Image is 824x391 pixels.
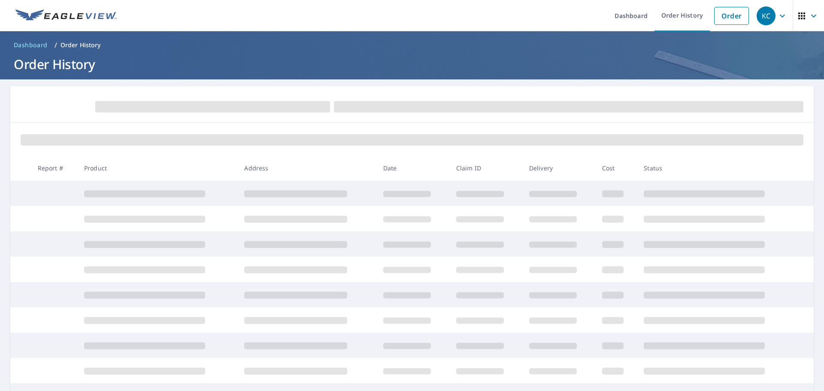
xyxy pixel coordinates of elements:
[31,155,77,181] th: Report #
[77,155,237,181] th: Product
[522,155,595,181] th: Delivery
[10,38,814,52] nav: breadcrumb
[10,38,51,52] a: Dashboard
[449,155,522,181] th: Claim ID
[61,41,101,49] p: Order History
[15,9,117,22] img: EV Logo
[376,155,449,181] th: Date
[237,155,376,181] th: Address
[595,155,637,181] th: Cost
[714,7,749,25] a: Order
[757,6,776,25] div: KC
[10,55,814,73] h1: Order History
[55,40,57,50] li: /
[14,41,48,49] span: Dashboard
[637,155,797,181] th: Status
